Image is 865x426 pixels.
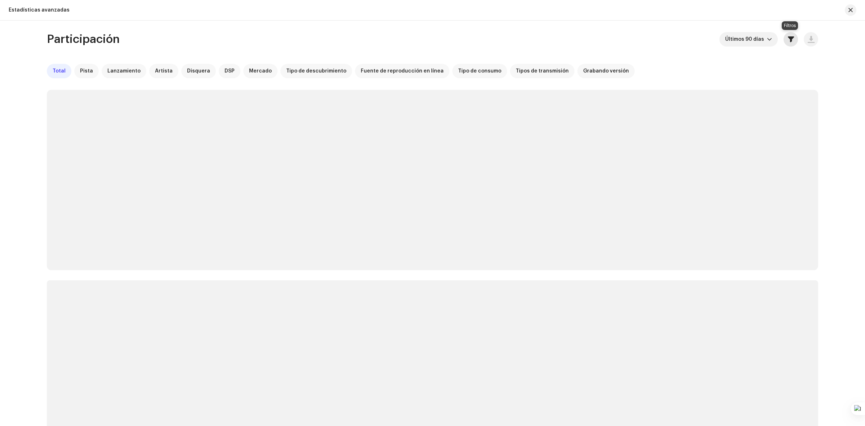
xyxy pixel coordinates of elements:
div: dropdown trigger [767,32,772,47]
span: Lanzamiento [107,68,141,74]
span: Grabando versión [583,68,629,74]
span: Tipo de consumo [458,68,501,74]
span: Tipo de descubrimiento [286,68,346,74]
span: DSP [225,68,235,74]
span: Fuente de reproducción en línea [361,68,444,74]
span: Disquera [187,68,210,74]
span: Artista [155,68,173,74]
span: Tipos de transmisión [516,68,569,74]
span: Mercado [249,68,272,74]
span: Últimos 90 días [725,32,767,47]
